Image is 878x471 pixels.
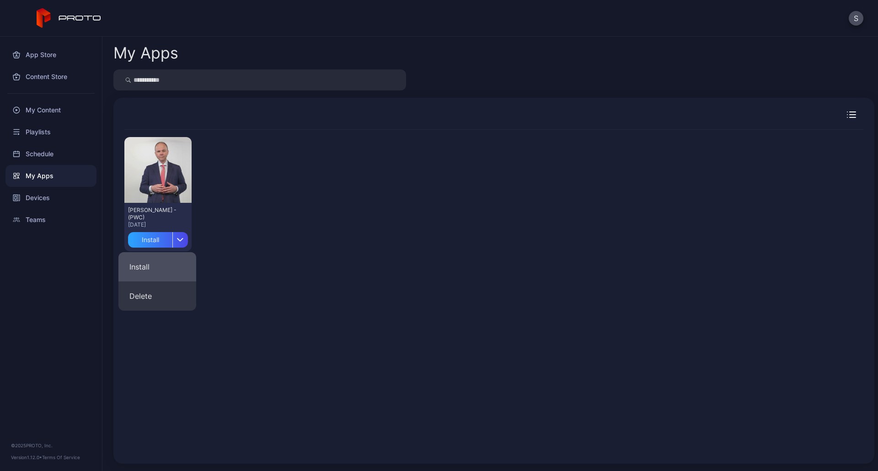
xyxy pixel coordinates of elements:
[118,281,196,311] button: Delete
[5,121,96,143] a: Playlists
[128,228,188,248] button: Install
[113,45,178,61] div: My Apps
[11,442,91,449] div: © 2025 PROTO, Inc.
[5,66,96,88] a: Content Store
[42,455,80,460] a: Terms Of Service
[5,44,96,66] a: App Store
[5,209,96,231] a: Teams
[128,206,178,221] div: Gavin - (PWC)
[5,187,96,209] a: Devices
[849,11,863,26] button: S
[11,455,42,460] span: Version 1.12.0 •
[5,143,96,165] a: Schedule
[118,252,196,281] button: Install
[128,232,172,248] div: Install
[5,165,96,187] a: My Apps
[128,221,188,228] div: [DATE]
[5,99,96,121] a: My Content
